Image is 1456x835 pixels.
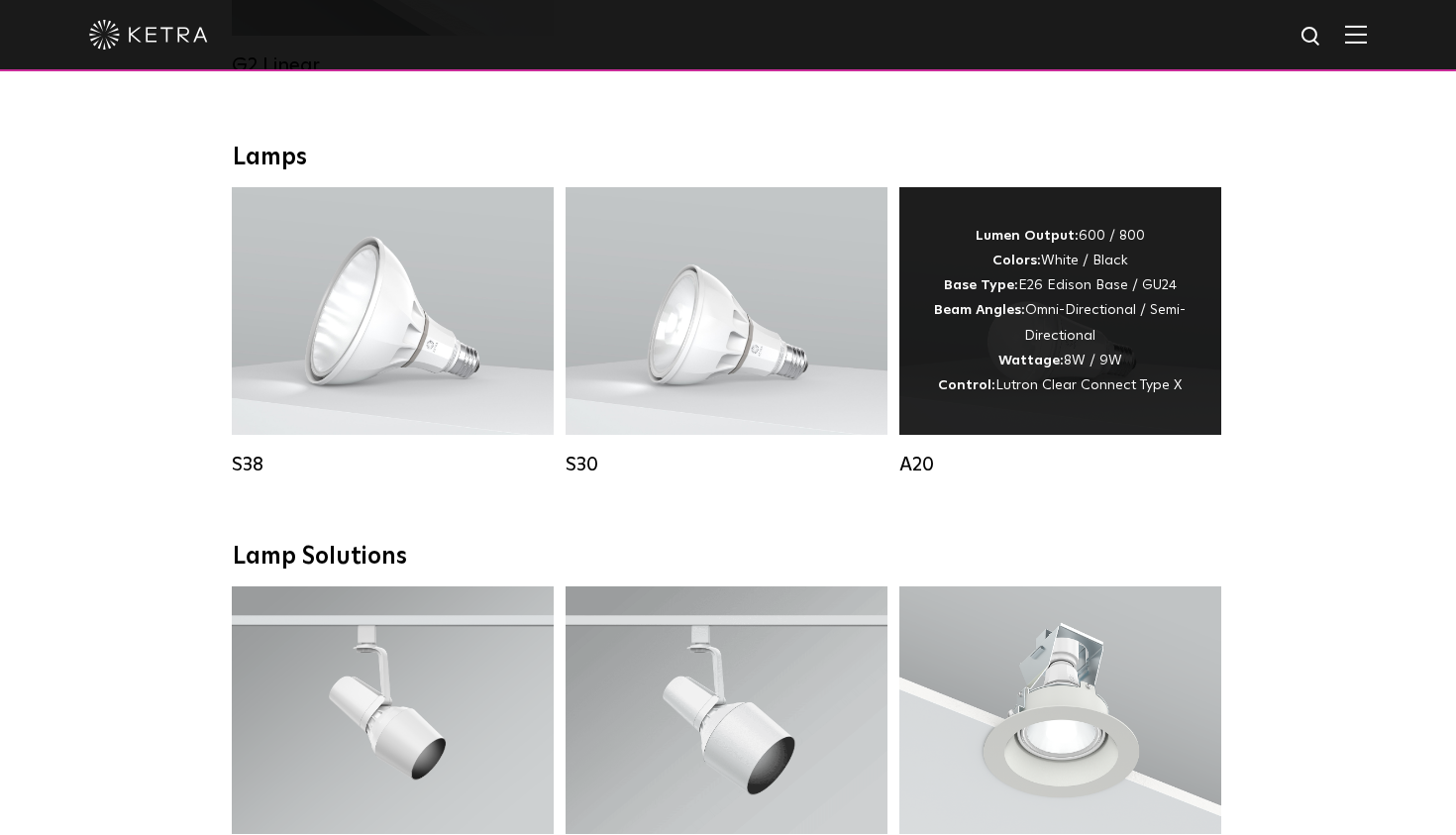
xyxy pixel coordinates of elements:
[566,187,887,476] a: S30 Lumen Output:1100Colors:White / BlackBase Type:E26 Edison Base / GU24Beam Angles:15° / 25° / ...
[89,20,208,50] img: ketra-logo-2019-white
[998,354,1064,367] strong: Wattage:
[992,254,1041,267] strong: Colors:
[566,453,887,476] div: S30
[944,278,1018,292] strong: Base Type:
[232,453,554,476] div: S38
[233,543,1223,572] div: Lamp Solutions
[995,378,1182,392] span: Lutron Clear Connect Type X
[929,224,1192,398] div: 600 / 800 White / Black E26 Edison Base / GU24 Omni-Directional / Semi-Directional 8W / 9W
[899,187,1221,476] a: A20 Lumen Output:600 / 800Colors:White / BlackBase Type:E26 Edison Base / GU24Beam Angles:Omni-Di...
[938,378,995,392] strong: Control:
[232,187,554,476] a: S38 Lumen Output:1100Colors:White / BlackBase Type:E26 Edison Base / GU24Beam Angles:10° / 25° / ...
[934,303,1025,317] strong: Beam Angles:
[1345,25,1367,44] img: Hamburger%20Nav.svg
[976,229,1079,243] strong: Lumen Output:
[233,144,1223,172] div: Lamps
[1300,25,1324,50] img: search icon
[899,453,1221,476] div: A20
